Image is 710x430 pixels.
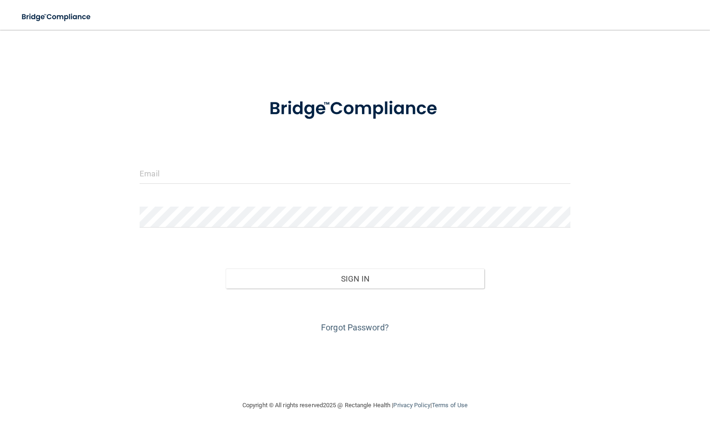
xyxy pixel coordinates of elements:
[226,269,484,289] button: Sign In
[558,168,569,179] keeper-lock: Open Keeper Popup
[185,390,525,420] div: Copyright © All rights reserved 2025 @ Rectangle Health | |
[14,7,100,27] img: bridge_compliance_login_screen.278c3ca4.svg
[393,402,430,409] a: Privacy Policy
[321,322,389,332] a: Forgot Password?
[432,402,468,409] a: Terms of Use
[251,86,459,132] img: bridge_compliance_login_screen.278c3ca4.svg
[140,163,570,184] input: Email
